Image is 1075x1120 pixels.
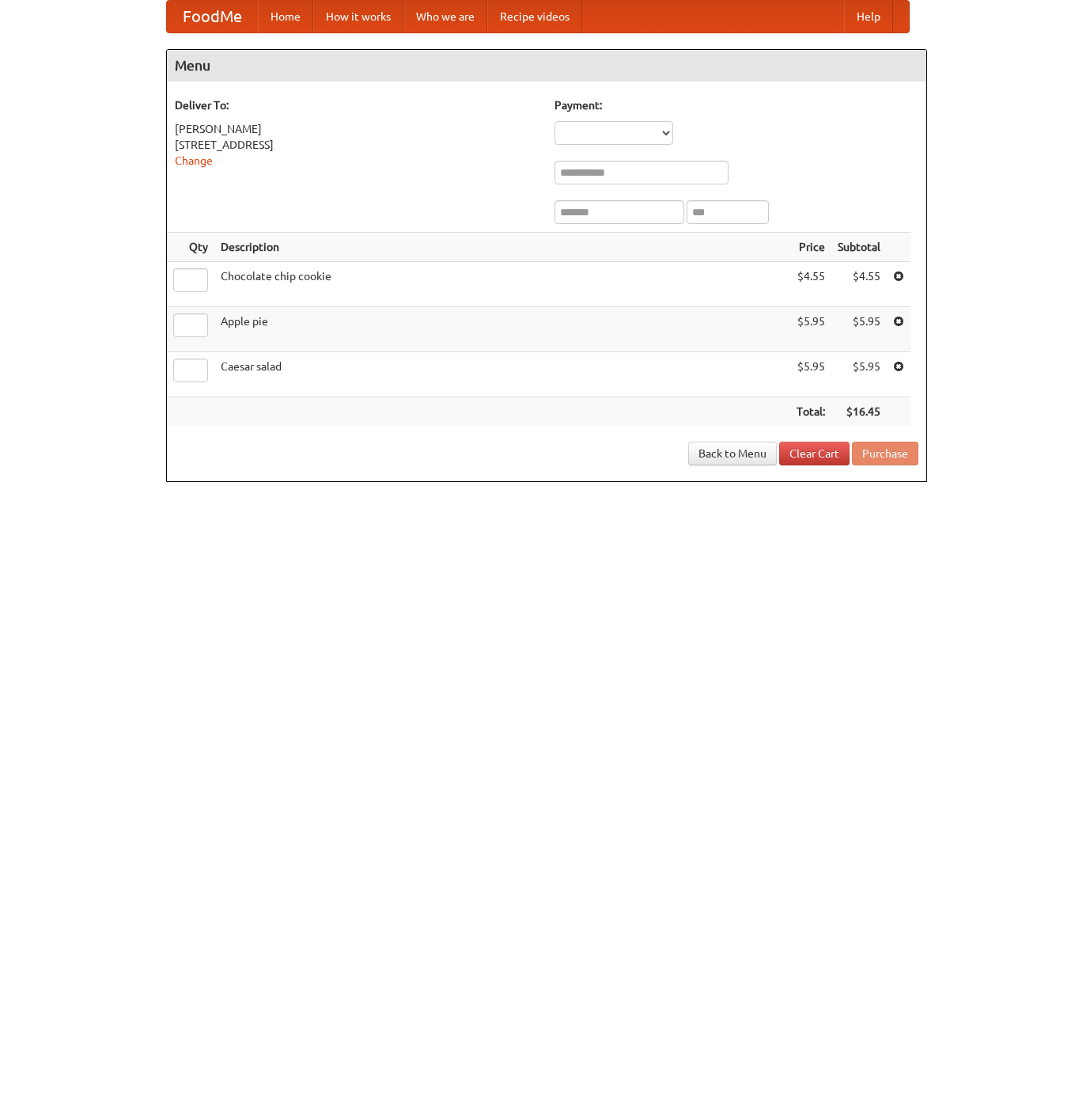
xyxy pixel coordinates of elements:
[790,233,831,262] th: Price
[175,154,213,167] a: Change
[779,442,850,465] a: Clear Cart
[831,352,887,397] td: $5.95
[214,352,790,397] td: Caesar salad
[175,121,539,137] div: [PERSON_NAME]
[258,1,313,32] a: Home
[403,1,487,32] a: Who we are
[790,397,831,427] th: Total:
[214,262,790,307] td: Chocolate chip cookie
[175,137,539,153] div: [STREET_ADDRESS]
[214,233,790,262] th: Description
[313,1,403,32] a: How it works
[167,50,926,82] h4: Menu
[844,1,893,32] a: Help
[790,307,831,352] td: $5.95
[167,1,258,32] a: FoodMe
[831,307,887,352] td: $5.95
[852,442,918,465] button: Purchase
[175,97,539,113] h5: Deliver To:
[487,1,582,32] a: Recipe videos
[688,442,777,465] a: Back to Menu
[831,262,887,307] td: $4.55
[831,397,887,427] th: $16.45
[790,352,831,397] td: $5.95
[831,233,887,262] th: Subtotal
[214,307,790,352] td: Apple pie
[555,97,918,113] h5: Payment:
[167,233,214,262] th: Qty
[790,262,831,307] td: $4.55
